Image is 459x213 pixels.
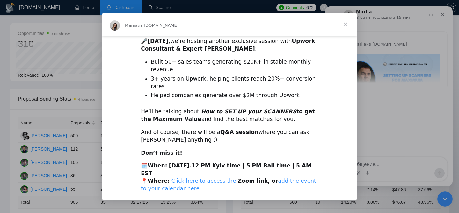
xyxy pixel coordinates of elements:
button: Отправить сообщение… [109,162,120,172]
div: 🎤 we’re hosting another exclusive session with : [141,30,318,53]
li: Built 50+ sales teams generating $20K+ in stable monthly revenue [151,58,318,74]
p: В сети последние 15 мин [31,8,86,14]
span: из [DOMAIN_NAME] [41,35,82,40]
b: Where: [148,178,170,184]
button: Добавить вложение [30,164,35,169]
span: Mariia [125,23,138,28]
img: Profile image for Mariia [110,20,120,31]
b: When: [148,162,167,169]
h1: Mariia [31,3,47,8]
button: go back [4,3,16,15]
b: Don’t miss it! [141,150,182,156]
span: Mariia [28,35,41,40]
button: Start recording [40,164,46,169]
button: Главная [100,3,112,15]
li: 3+ years on Upwork, helping clients reach 20%+ conversion rates [151,75,318,90]
li: Helped companies generate over $2M through Upwork [151,92,318,99]
b: Upwork Consultant & Expert [PERSON_NAME] [141,38,315,52]
b: Q&A session [220,129,259,135]
button: Средство выбора эмодзи [10,164,15,169]
a: Click here to access the [171,178,236,184]
b: 12 PM Kyiv time | 5 PM Bali time | 5 AM EST [141,162,311,176]
span: Закрыть [334,13,357,36]
img: Profile image for Mariia [18,4,28,14]
div: 🗓️ - 📍 [141,162,318,192]
img: Profile image for Mariia [13,33,23,43]
button: Средство выбора GIF-файла [20,164,25,169]
b: to get the Maximum Value [141,108,315,122]
span: из [DOMAIN_NAME] [138,23,178,28]
div: And of course, there will be a where you can ask [PERSON_NAME] anything :) [141,129,318,144]
b: [DATE] [169,162,190,169]
div: Mariia говорит… [5,25,122,90]
a: add the event to your calendar here [141,178,316,192]
div: He’ll be talking about and find the best matches for you. [141,108,318,123]
b: [DATE], [148,38,170,44]
i: How to SET UP your SCANNERS [201,108,296,115]
textarea: Ваше сообщение... [5,151,122,162]
div: Закрыть [112,3,123,14]
b: Zoom link, or [238,178,278,184]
